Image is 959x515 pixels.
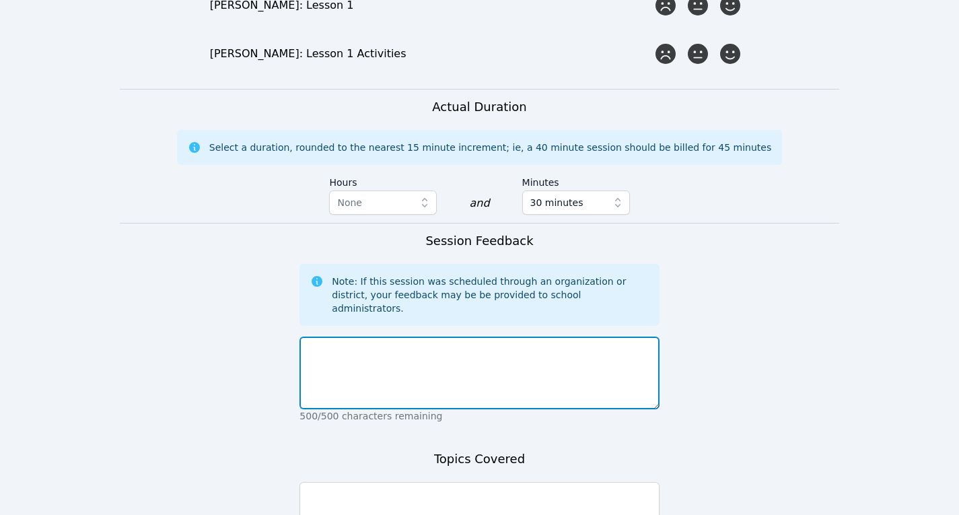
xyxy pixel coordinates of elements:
[209,141,771,154] div: Select a duration, rounded to the nearest 15 minute increment; ie, a 40 minute session should be ...
[299,409,659,423] p: 500/500 characters remaining
[332,275,648,315] div: Note: If this session was scheduled through an organization or district, your feedback may be be ...
[522,191,630,215] button: 30 minutes
[425,232,533,250] h3: Session Feedback
[432,98,526,116] h3: Actual Duration
[530,195,583,211] span: 30 minutes
[469,195,489,211] div: and
[329,170,437,191] label: Hours
[434,450,525,469] h3: Topics Covered
[337,197,362,208] span: None
[210,46,653,62] div: [PERSON_NAME]: Lesson 1 Activities
[522,170,630,191] label: Minutes
[329,191,437,215] button: None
